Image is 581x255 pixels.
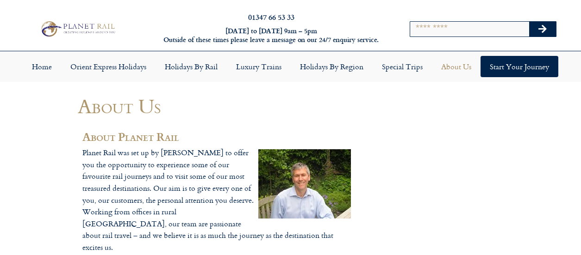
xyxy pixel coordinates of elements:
[248,12,294,22] a: 01347 66 53 33
[432,56,481,77] a: About Us
[78,95,356,117] h1: About Us
[481,56,558,77] a: Start your Journey
[258,149,351,219] img: guy-saunders
[227,56,291,77] a: Luxury Trains
[61,56,156,77] a: Orient Express Holidays
[23,56,61,77] a: Home
[373,56,432,77] a: Special Trips
[5,56,576,77] nav: Menu
[157,27,385,44] h6: [DATE] to [DATE] 9am – 5pm Outside of these times please leave a message on our 24/7 enquiry serv...
[156,56,227,77] a: Holidays by Rail
[82,147,351,253] p: Planet Rail was set up by [PERSON_NAME] to offer you the opportunity to experience some of our fa...
[38,19,117,39] img: Planet Rail Train Holidays Logo
[291,56,373,77] a: Holidays by Region
[82,130,351,143] h2: About Planet Rail
[529,22,556,36] button: Search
